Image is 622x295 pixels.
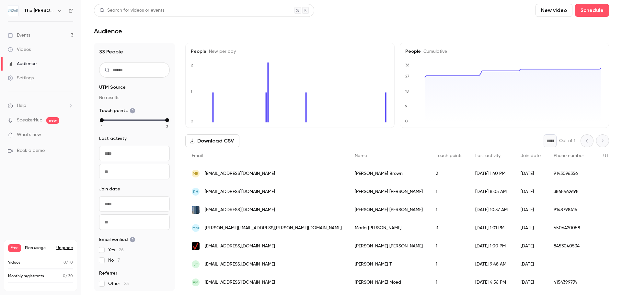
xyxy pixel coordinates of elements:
[63,273,73,279] p: / 30
[348,201,429,219] div: [PERSON_NAME] [PERSON_NAME]
[405,63,409,67] text: 36
[99,186,120,192] span: Join date
[429,201,469,219] div: 1
[514,219,547,237] div: [DATE]
[429,183,469,201] div: 1
[348,165,429,183] div: [PERSON_NAME] Brown
[193,279,199,285] span: AM
[205,225,342,232] span: [PERSON_NAME][EMAIL_ADDRESS][PERSON_NAME][DOMAIN_NAME]
[205,170,275,177] span: [EMAIL_ADDRESS][DOMAIN_NAME]
[469,183,514,201] div: [DATE] 8:05 AM
[405,48,604,55] h5: People
[94,27,122,35] h1: Audience
[469,255,514,273] div: [DATE] 9:48 AM
[205,243,275,250] span: [EMAIL_ADDRESS][DOMAIN_NAME]
[8,75,34,81] div: Settings
[436,153,462,158] span: Touch points
[99,95,170,101] p: No results
[24,7,54,14] h6: The [PERSON_NAME] Group, P.C.
[190,119,193,123] text: 0
[205,207,275,213] span: [EMAIL_ADDRESS][DOMAIN_NAME]
[8,6,18,16] img: The Feller Group, P.C.
[348,273,429,291] div: [PERSON_NAME] Moed
[17,147,45,154] span: Book a demo
[192,202,200,218] img: ampf.com
[8,102,73,109] li: help-dropdown-opener
[56,245,73,251] button: Upgrade
[575,4,609,17] button: Schedule
[193,171,199,176] span: MB
[99,84,126,91] span: UTM Source
[521,153,541,158] span: Join date
[166,124,168,130] span: 3
[99,108,135,114] span: Touch points
[421,49,447,54] span: Cumulative
[514,201,547,219] div: [DATE]
[165,118,169,122] div: max
[99,7,164,14] div: Search for videos or events
[119,248,124,252] span: 26
[193,261,198,267] span: JT
[348,183,429,201] div: [PERSON_NAME] [PERSON_NAME]
[405,104,408,108] text: 9
[514,183,547,201] div: [DATE]
[25,245,52,251] span: Plan usage
[108,280,129,287] span: Other
[405,89,409,94] text: 18
[514,237,547,255] div: [DATE]
[514,255,547,273] div: [DATE]
[108,247,124,253] span: Yes
[63,261,66,265] span: 0
[8,32,30,39] div: Events
[348,237,429,255] div: [PERSON_NAME] [PERSON_NAME]
[192,225,199,231] span: MM
[205,279,275,286] span: [EMAIL_ADDRESS][DOMAIN_NAME]
[429,237,469,255] div: 1
[99,48,170,56] h1: 33 People
[191,48,389,55] h5: People
[108,257,120,264] span: No
[124,281,129,286] span: 23
[405,119,408,123] text: 0
[8,46,31,53] div: Videos
[185,134,239,147] button: Download CSV
[17,102,26,109] span: Help
[100,118,104,122] div: min
[63,274,65,278] span: 0
[101,124,102,130] span: 1
[193,189,198,195] span: RH
[547,183,597,201] div: 3868462698
[205,261,275,268] span: [EMAIL_ADDRESS][DOMAIN_NAME]
[8,244,21,252] span: Free
[429,273,469,291] div: 1
[469,201,514,219] div: [DATE] 10:37 AM
[191,63,193,67] text: 2
[475,153,501,158] span: Last activity
[190,89,192,94] text: 1
[99,270,117,277] span: Referrer
[547,201,597,219] div: 9148798415
[429,255,469,273] div: 1
[536,4,572,17] button: New video
[348,255,429,273] div: [PERSON_NAME] T
[469,219,514,237] div: [DATE] 1:01 PM
[17,117,42,124] a: SpeakerHub
[17,131,41,138] span: What's new
[514,165,547,183] div: [DATE]
[554,153,584,158] span: Phone number
[8,61,37,67] div: Audience
[8,260,20,266] p: Videos
[355,153,367,158] span: Name
[192,153,203,158] span: Email
[63,260,73,266] p: / 10
[205,188,275,195] span: [EMAIL_ADDRESS][DOMAIN_NAME]
[8,273,44,279] p: Monthly registrants
[559,138,575,144] p: Out of 1
[348,219,429,237] div: Marla [PERSON_NAME]
[469,237,514,255] div: [DATE] 1:00 PM
[469,273,514,291] div: [DATE] 4:56 PM
[206,49,236,54] span: New per day
[99,135,127,142] span: Last activity
[429,219,469,237] div: 3
[547,273,597,291] div: 4154399774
